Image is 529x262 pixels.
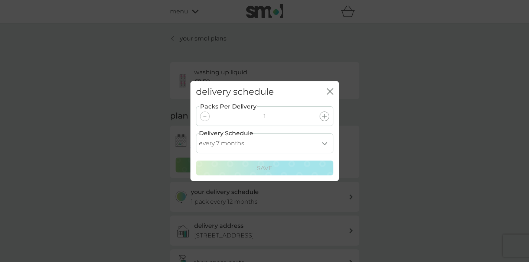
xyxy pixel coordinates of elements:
[199,129,253,138] label: Delivery Schedule
[199,102,257,111] label: Packs Per Delivery
[196,87,274,97] h2: delivery schedule
[196,161,333,175] button: Save
[327,88,333,96] button: close
[257,164,272,173] p: Save
[264,111,266,121] p: 1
